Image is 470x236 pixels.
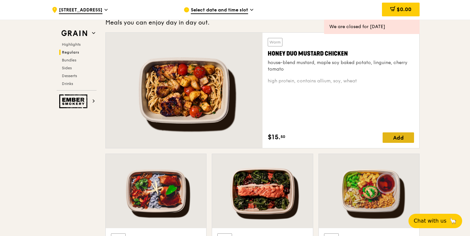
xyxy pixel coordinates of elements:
span: Select date and time slot [191,7,248,14]
span: Regulars [62,50,79,55]
span: $15. [268,132,280,142]
img: Ember Smokery web logo [59,94,89,108]
span: Sides [62,66,72,70]
span: Chat with us [414,217,446,225]
div: Warm [268,38,282,46]
div: Honey Duo Mustard Chicken [268,49,414,58]
span: $0.00 [397,6,411,12]
div: house-blend mustard, maple soy baked potato, linguine, cherry tomato [268,59,414,73]
span: 50 [280,134,285,139]
span: Highlights [62,42,81,47]
div: We are closed for [DATE] [329,24,414,30]
span: Drinks [62,81,73,86]
span: 🦙 [449,217,457,225]
span: [STREET_ADDRESS] [59,7,102,14]
img: Grain web logo [59,27,89,39]
div: Add [383,132,414,143]
div: high protein, contains allium, soy, wheat [268,78,414,84]
div: Meals you can enjoy day in day out. [105,18,420,27]
span: Bundles [62,58,76,62]
span: Desserts [62,74,77,78]
button: Chat with us🦙 [408,214,462,228]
